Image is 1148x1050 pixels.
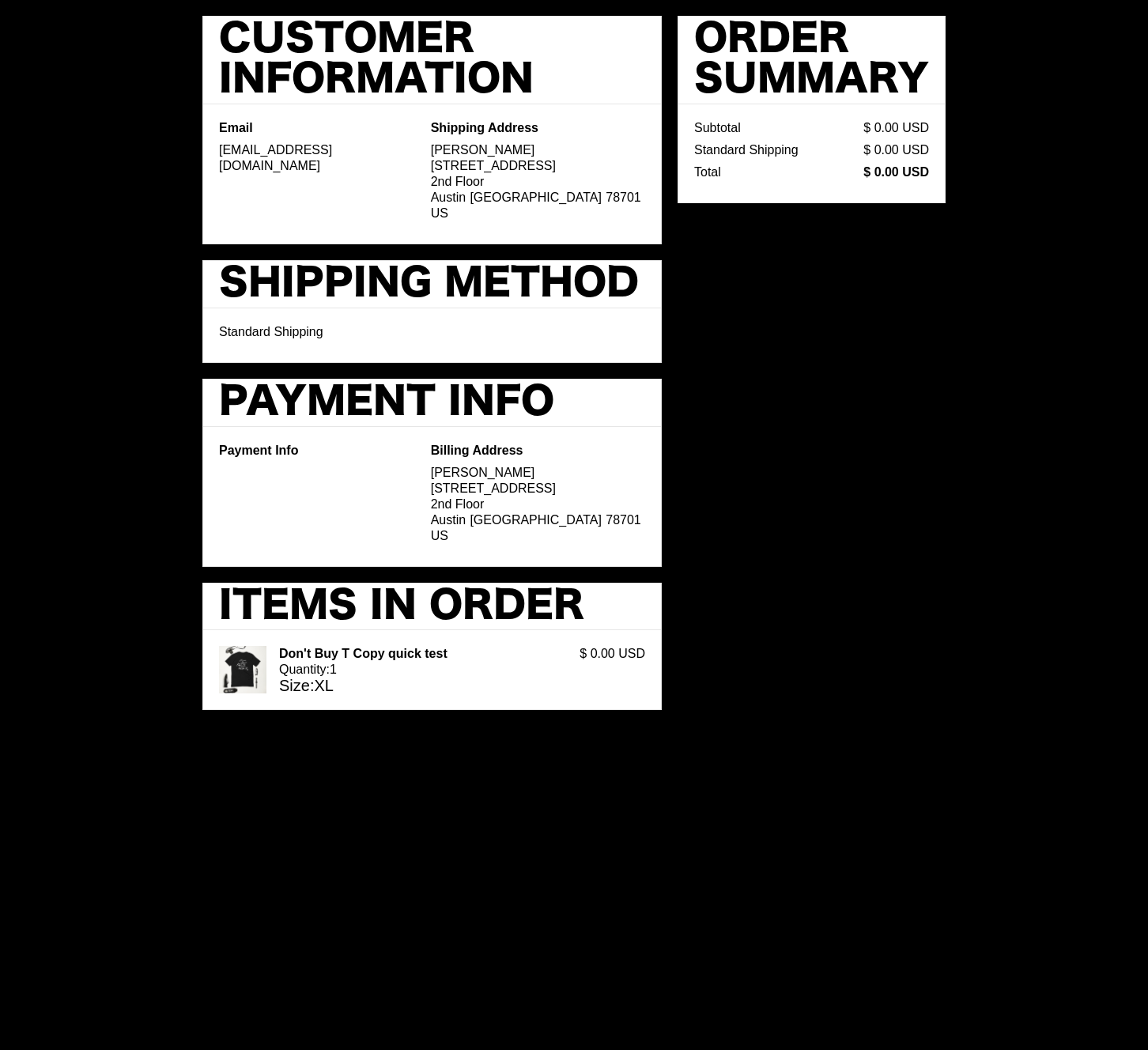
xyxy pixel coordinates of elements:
div: US [431,206,645,221]
div: 78701 [606,512,641,528]
div: 78701 [606,190,641,206]
div: $ 0.00 USD [863,142,929,158]
div: Quantity: [279,662,330,678]
label: Billing Address [431,443,645,459]
div: 2nd Floor [431,497,645,512]
div: Austin [431,190,466,206]
div: $ 0.00 USD [863,120,929,136]
h2: Payment Info [219,383,554,423]
div: Standard Shipping [694,142,799,158]
div: [PERSON_NAME] [431,142,645,158]
div: Total [694,164,721,180]
h2: Shipping Method [219,264,639,304]
div: Austin [431,512,466,528]
div: [STREET_ADDRESS] [431,158,645,174]
div: $ 0.00 USD [863,164,929,180]
div: $ 0.00 USD [580,646,645,693]
div: [EMAIL_ADDRESS][DOMAIN_NAME] [219,142,418,174]
div: [STREET_ADDRESS] [431,481,645,497]
div: [GEOGRAPHIC_DATA] [470,190,602,206]
h2: Customer Information [219,20,645,100]
div: Don't Buy T Copy quick test [279,646,567,662]
div: Subtotal [694,120,741,136]
div: [GEOGRAPHIC_DATA] [470,512,602,528]
label: Shipping Address [431,120,645,136]
label: Payment Info [219,443,418,459]
div: Standard Shipping [219,324,645,340]
h2: Items in Order [219,587,584,627]
span: XL [314,677,333,694]
div: 2nd Floor [431,174,645,190]
div: [PERSON_NAME] [431,465,645,481]
label: Email [219,120,418,136]
div: US [431,528,645,544]
div: 1 [330,662,337,678]
span: : [310,677,315,694]
h2: Order Summary [694,20,929,100]
span: Size [279,677,310,694]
